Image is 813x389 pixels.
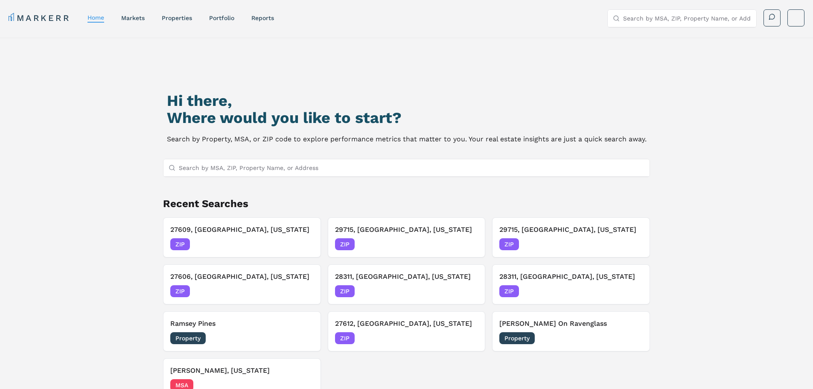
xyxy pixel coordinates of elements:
[170,225,314,235] h3: 27609, [GEOGRAPHIC_DATA], [US_STATE]
[335,319,478,329] h3: 27612, [GEOGRAPHIC_DATA], [US_STATE]
[499,272,643,282] h3: 28311, [GEOGRAPHIC_DATA], [US_STATE]
[335,238,355,250] span: ZIP
[335,272,478,282] h3: 28311, [GEOGRAPHIC_DATA], [US_STATE]
[492,217,650,257] button: 29715, [GEOGRAPHIC_DATA], [US_STATE]ZIP[DATE]
[335,285,355,297] span: ZIP
[499,285,519,297] span: ZIP
[624,334,643,342] span: [DATE]
[624,287,643,295] span: [DATE]
[121,15,145,21] a: markets
[623,10,751,27] input: Search by MSA, ZIP, Property Name, or Address
[335,332,355,344] span: ZIP
[459,334,478,342] span: [DATE]
[499,225,643,235] h3: 29715, [GEOGRAPHIC_DATA], [US_STATE]
[179,159,645,176] input: Search by MSA, ZIP, Property Name, or Address
[459,287,478,295] span: [DATE]
[163,217,321,257] button: 27609, [GEOGRAPHIC_DATA], [US_STATE]ZIP[DATE]
[170,238,190,250] span: ZIP
[328,311,486,351] button: 27612, [GEOGRAPHIC_DATA], [US_STATE]ZIP[DATE]
[163,197,650,211] h2: Recent Searches
[492,264,650,304] button: 28311, [GEOGRAPHIC_DATA], [US_STATE]ZIP[DATE]
[328,217,486,257] button: 29715, [GEOGRAPHIC_DATA], [US_STATE]ZIP[DATE]
[170,332,206,344] span: Property
[167,109,647,126] h2: Where would you like to start?
[294,287,314,295] span: [DATE]
[492,311,650,351] button: [PERSON_NAME] On RavenglassProperty[DATE]
[167,92,647,109] h1: Hi there,
[9,12,70,24] a: MARKERR
[335,225,478,235] h3: 29715, [GEOGRAPHIC_DATA], [US_STATE]
[170,366,314,376] h3: [PERSON_NAME], [US_STATE]
[499,238,519,250] span: ZIP
[167,133,647,145] p: Search by Property, MSA, or ZIP code to explore performance metrics that matter to you. Your real...
[624,240,643,249] span: [DATE]
[499,319,643,329] h3: [PERSON_NAME] On Ravenglass
[87,14,104,21] a: home
[170,285,190,297] span: ZIP
[251,15,274,21] a: reports
[163,311,321,351] button: Ramsey PinesProperty[DATE]
[163,264,321,304] button: 27606, [GEOGRAPHIC_DATA], [US_STATE]ZIP[DATE]
[170,319,314,329] h3: Ramsey Pines
[328,264,486,304] button: 28311, [GEOGRAPHIC_DATA], [US_STATE]ZIP[DATE]
[459,240,478,249] span: [DATE]
[294,240,314,249] span: [DATE]
[499,332,535,344] span: Property
[162,15,192,21] a: properties
[294,334,314,342] span: [DATE]
[209,15,234,21] a: Portfolio
[170,272,314,282] h3: 27606, [GEOGRAPHIC_DATA], [US_STATE]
